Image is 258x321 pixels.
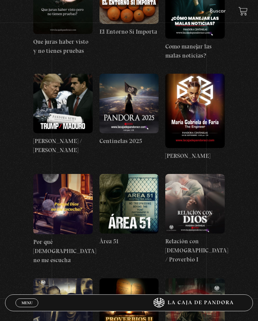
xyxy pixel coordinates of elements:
[99,237,159,246] h4: Área 51
[99,137,159,146] h4: Centinelas 2025
[165,237,225,264] h4: Relación con [DEMOGRAPHIC_DATA] / Proverbio I
[99,27,159,36] h4: El Entorno Sí Importa
[33,174,93,265] a: Por qué [DEMOGRAPHIC_DATA] no me escucha
[165,74,225,160] a: [PERSON_NAME]
[21,301,33,305] span: Menu
[99,74,159,146] a: Centinelas 2025
[99,174,159,246] a: Área 51
[165,42,225,60] h4: Como manejar las malas noticias?
[210,8,226,14] a: Buscar
[239,7,248,16] a: View your shopping cart
[19,307,35,311] span: Cerrar
[33,238,93,265] h4: Por qué [DEMOGRAPHIC_DATA] no me escucha
[165,174,225,264] a: Relación con [DEMOGRAPHIC_DATA] / Proverbio I
[33,137,93,155] h4: [PERSON_NAME] / [PERSON_NAME]
[165,151,225,160] h4: [PERSON_NAME]
[33,74,93,155] a: [PERSON_NAME] / [PERSON_NAME]
[33,37,93,56] h4: Que juras haber visto y no tienes pruebas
